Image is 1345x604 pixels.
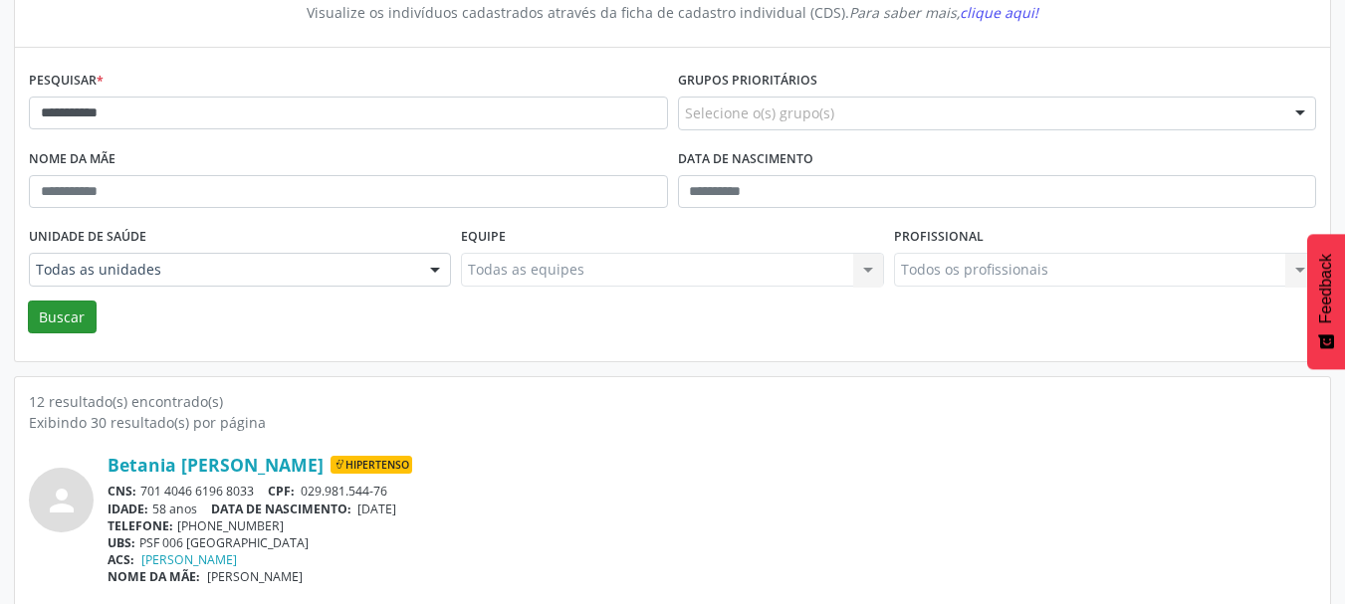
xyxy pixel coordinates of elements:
[108,483,1316,500] div: 701 4046 6196 8033
[268,483,295,500] span: CPF:
[108,517,1316,534] div: [PHONE_NUMBER]
[36,260,410,280] span: Todas as unidades
[108,551,134,568] span: ACS:
[1307,234,1345,369] button: Feedback - Mostrar pesquisa
[894,222,984,253] label: Profissional
[461,222,506,253] label: Equipe
[357,501,396,517] span: [DATE]
[108,501,148,517] span: IDADE:
[141,551,237,568] a: [PERSON_NAME]
[108,454,324,476] a: Betania [PERSON_NAME]
[28,301,97,334] button: Buscar
[108,483,136,500] span: CNS:
[211,501,351,517] span: DATA DE NASCIMENTO:
[29,144,115,175] label: Nome da mãe
[685,102,834,123] span: Selecione o(s) grupo(s)
[108,534,135,551] span: UBS:
[29,222,146,253] label: Unidade de saúde
[29,66,104,97] label: Pesquisar
[1317,254,1335,323] span: Feedback
[108,534,1316,551] div: PSF 006 [GEOGRAPHIC_DATA]
[678,66,817,97] label: Grupos prioritários
[207,568,303,585] span: [PERSON_NAME]
[44,483,80,518] i: person
[108,568,200,585] span: NOME DA MÃE:
[29,391,1316,412] div: 12 resultado(s) encontrado(s)
[108,501,1316,517] div: 58 anos
[960,3,1038,22] span: clique aqui!
[849,3,1038,22] i: Para saber mais,
[43,2,1302,23] div: Visualize os indivíduos cadastrados através da ficha de cadastro individual (CDS).
[678,144,813,175] label: Data de nascimento
[29,412,1316,433] div: Exibindo 30 resultado(s) por página
[331,456,412,474] span: Hipertenso
[301,483,387,500] span: 029.981.544-76
[108,517,173,534] span: TELEFONE:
